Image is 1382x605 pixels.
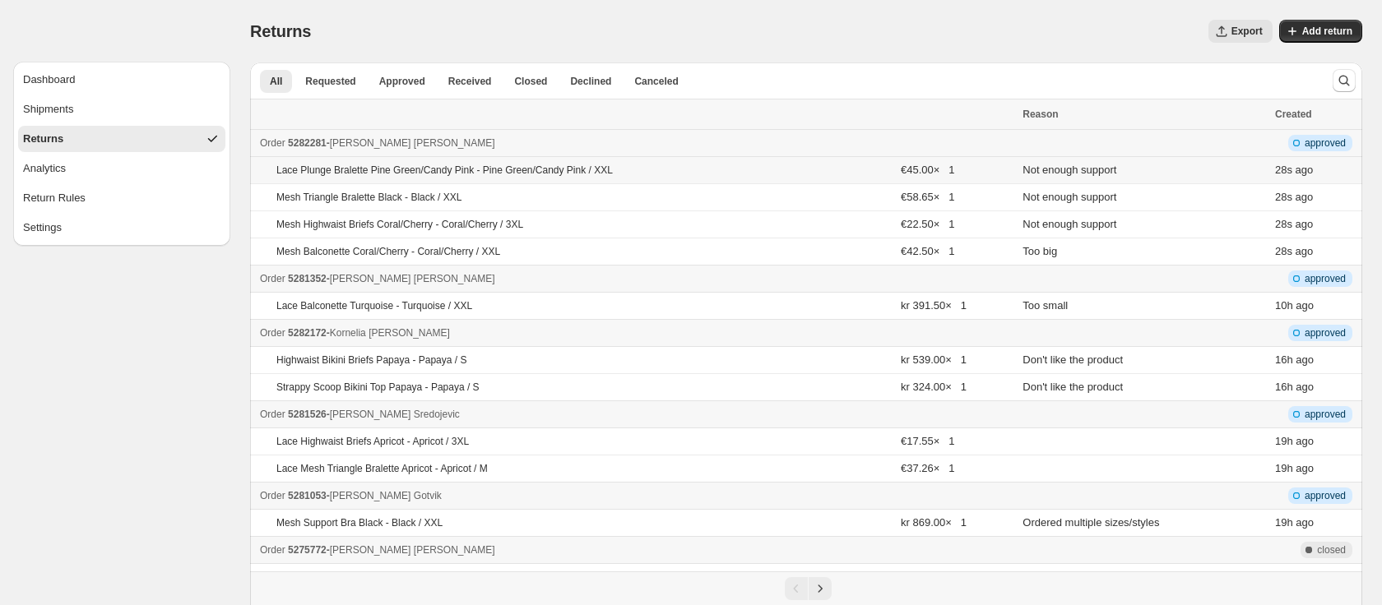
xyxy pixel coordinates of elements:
span: Order [260,273,285,284]
td: ago [1270,293,1362,320]
div: Return Rules [23,190,86,206]
td: ago [1270,564,1362,591]
span: 5281526 [288,409,327,420]
p: Mesh Support Bra Black - Black / XXL [276,516,443,529]
div: - [260,325,1013,341]
span: Kornelia [PERSON_NAME] [330,327,450,339]
span: €45.00 × 1 [901,162,1013,178]
p: Lace Balconette Turquoise - Turquoise / XXL [276,299,472,312]
span: Canceled [634,75,678,88]
button: Return Rules [18,185,225,211]
button: Export [1208,20,1273,43]
span: Add return [1302,25,1352,38]
span: 5282281 [288,137,327,149]
span: Declined [570,75,611,88]
button: Analytics [18,155,225,182]
button: Dashboard [18,67,225,93]
span: 5275772 [288,544,327,556]
time: Thursday, August 21, 2025 at 3:10:21 PM [1275,462,1293,474]
td: Not enough support [1018,184,1270,211]
div: - [260,135,1013,151]
td: ago [1270,374,1362,401]
p: Mesh Triangle Bralette Black - Black / XXL [276,191,461,204]
span: approved [1305,408,1346,421]
span: kr 324.00 × 1 [901,381,967,393]
td: Unknown [1018,564,1270,591]
div: - [260,487,1013,504]
span: Export [1231,25,1263,38]
p: Strappy Scoop Bikini Top Papaya - Papaya / S [276,381,480,394]
time: Thursday, August 21, 2025 at 6:06:33 PM [1275,353,1293,366]
button: Search and filter results [1333,69,1356,92]
span: kr 869.00 × 1 [901,516,967,529]
span: €79.00 × 1 [901,570,954,583]
span: Returns [250,22,311,40]
td: Don't like the product [1018,347,1270,374]
td: ago [1270,455,1362,483]
div: - [260,270,1013,287]
div: Returns [23,131,63,147]
span: €37.26 × 1 [901,462,954,474]
span: approved [1305,272,1346,285]
span: kr 391.50 × 1 [901,299,967,312]
time: Friday, August 22, 2025 at 12:07:24 AM [1275,299,1293,312]
span: Received [448,75,492,88]
div: Settings [23,219,62,236]
div: Dashboard [23,72,76,88]
span: €42.50 × 1 [901,245,954,257]
td: ago [1270,347,1362,374]
button: Shipments [18,96,225,122]
span: €22.50 × 1 [901,218,954,230]
span: All [270,75,282,88]
span: Order [260,490,285,501]
time: Friday, August 22, 2025 at 10:16:45 AM [1275,164,1292,176]
time: Friday, August 22, 2025 at 10:16:45 AM [1275,191,1292,203]
span: Closed [514,75,547,88]
p: Mesh Balconette Black Leopard - Black Leopard / L - Black Leopard / L [276,570,587,584]
span: approved [1305,489,1346,502]
span: approved [1305,326,1346,339]
span: Reason [1023,109,1058,120]
span: [PERSON_NAME] [PERSON_NAME] [330,137,495,149]
span: Order [260,137,285,149]
button: Add return [1279,20,1362,43]
time: Thursday, August 21, 2025 at 2:48:48 PM [1275,516,1293,529]
div: Shipments [23,101,73,118]
time: Thursday, August 21, 2025 at 2:43:35 PM [1275,570,1293,583]
td: ago [1270,184,1362,211]
p: Lace Mesh Triangle Bralette Apricot - Apricot / M [276,462,488,475]
nav: Pagination [250,571,1362,605]
span: [PERSON_NAME] [PERSON_NAME] [330,544,495,556]
time: Friday, August 22, 2025 at 10:16:45 AM [1275,245,1292,257]
span: Approved [379,75,425,88]
button: Next [809,577,832,600]
td: Not enough support [1018,157,1270,184]
p: Mesh Balconette Coral/Cherry - Coral/Cherry / XXL [276,245,500,258]
span: kr 539.00 × 1 [901,353,967,366]
span: 5281053 [288,490,327,501]
span: 5282172 [288,327,327,339]
span: Order [260,544,285,556]
span: 5281352 [288,273,327,284]
span: Created [1275,109,1312,120]
p: Lace Highwaist Briefs Apricot - Apricot / 3XL [276,435,469,448]
span: €58.65 × 1 [901,191,954,203]
td: Ordered multiple sizes/styles [1018,510,1270,537]
span: [PERSON_NAME] Gotvik [330,490,442,501]
span: [PERSON_NAME] [PERSON_NAME] [330,273,495,284]
div: Analytics [23,160,66,177]
p: Lace Plunge Bralette Pine Green/Candy Pink - Pine Green/Candy Pink / XXL [276,164,613,177]
button: Settings [18,215,225,241]
button: Returns [18,126,225,152]
span: Order [260,409,285,420]
time: Thursday, August 21, 2025 at 6:06:33 PM [1275,381,1293,393]
p: Mesh Highwaist Briefs Coral/Cherry - Coral/Cherry / 3XL [276,218,523,231]
td: Too big [1018,238,1270,266]
div: - [260,406,1013,423]
span: closed [1317,543,1346,557]
td: ago [1270,428,1362,455]
time: Thursday, August 21, 2025 at 3:10:21 PM [1275,435,1293,447]
time: Friday, August 22, 2025 at 10:16:45 AM [1275,218,1292,230]
td: ago [1270,157,1362,184]
p: Highwaist Bikini Briefs Papaya - Papaya / S [276,353,466,367]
